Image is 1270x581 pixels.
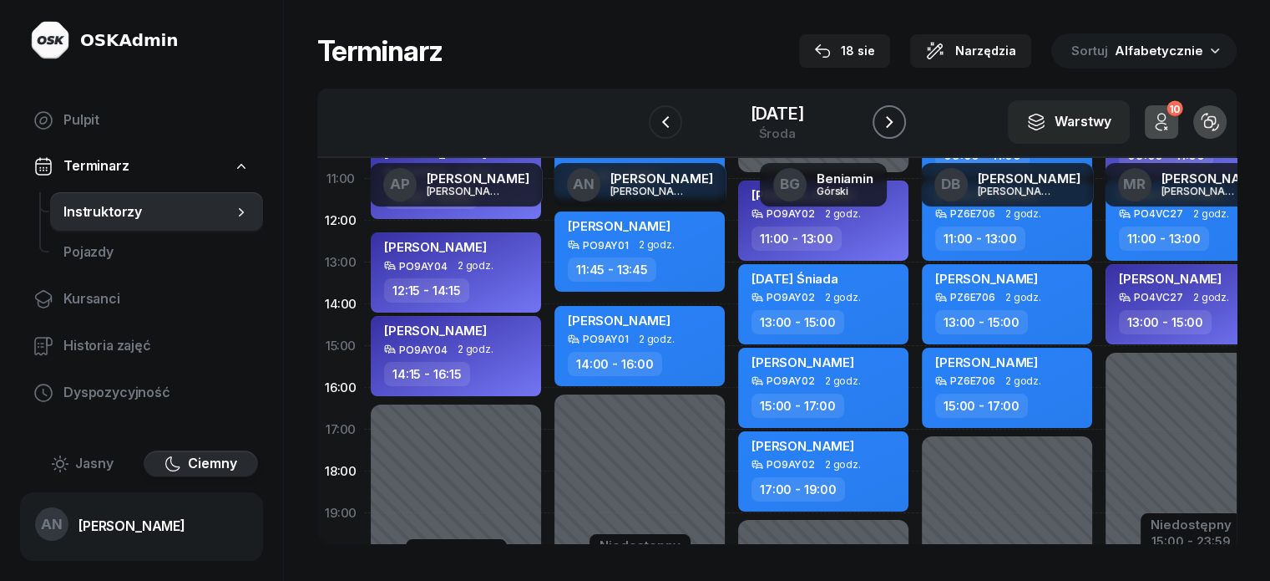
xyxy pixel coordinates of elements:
a: BGBeniaminGórski [760,163,887,206]
a: Instruktorzy [50,192,263,232]
span: [PERSON_NAME] [568,313,670,329]
span: BG [780,177,800,191]
div: 13:00 - 15:00 [1119,310,1212,334]
a: Terminarz [20,147,263,186]
span: Terminarz [63,155,129,177]
div: 12:00 [317,200,364,242]
button: Jasny [25,451,140,477]
div: [DATE] [750,105,803,122]
div: PO4VC27 [1134,292,1183,303]
span: 2 godz. [825,292,861,303]
div: 17:00 - 19:00 [751,477,845,502]
a: Pojazdy [50,232,263,273]
div: 13:00 - 15:00 [751,310,844,334]
span: 2 godz. [825,375,861,387]
span: [PERSON_NAME] [751,354,854,370]
div: środa [750,127,803,140]
span: Narzędzia [955,41,1016,61]
div: PO4VC27 [1134,208,1183,219]
button: 18 sie [799,34,890,68]
div: 11:00 [317,158,364,200]
span: 2 godz. [639,334,675,345]
div: 11:00 - 13:00 [935,227,1025,251]
span: 2 godz. [825,208,861,220]
div: 16:00 [317,367,364,409]
div: 11:00 - 13:00 [1119,227,1209,251]
div: 15:00 [317,325,364,367]
span: Alfabetycznie [1115,43,1203,59]
span: Historia zajęć [63,335,250,357]
span: Jasny [75,453,114,475]
span: 2 godz. [1193,292,1229,303]
span: Sortuj [1071,40,1111,62]
button: Niedostępny15:00 - 23:59 [1151,515,1232,552]
div: 11:45 - 13:45 [568,257,656,282]
span: 2 godz. [458,260,493,272]
div: 15:00 - 17:00 [935,394,1028,418]
button: Niedostępny16:00 - 23:59 [600,536,681,573]
div: PO9AY04 [399,261,448,272]
span: DB [941,177,960,191]
div: PO9AY04 [399,344,448,355]
span: [PERSON_NAME] [935,354,1038,370]
span: 2 godz. [639,239,675,251]
div: PO9AY01 [583,334,629,344]
span: [PERSON_NAME] [1119,271,1222,287]
span: 2 godz. [1005,375,1041,387]
span: 2 godz. [458,344,493,355]
span: Dyspozycyjność [63,382,250,404]
div: 13:00 - 15:00 [935,310,1028,334]
a: DB[PERSON_NAME][PERSON_NAME] [921,163,1094,206]
span: Pojazdy [63,242,250,263]
button: Niedostępny16:15 - 23:59 [416,541,497,578]
div: [PERSON_NAME] [427,172,529,185]
div: [PERSON_NAME] [78,519,185,533]
div: [PERSON_NAME] [610,186,691,196]
a: Historia zajęć [20,326,263,366]
div: 20:00 [317,534,364,576]
div: PZ6E706 [950,375,995,386]
span: [PERSON_NAME] [568,218,670,234]
div: 11:00 - 13:00 [751,227,842,251]
a: Kursanci [20,279,263,319]
div: 14:15 - 16:15 [384,362,470,386]
div: 14:00 [317,283,364,325]
div: OSKAdmin [80,28,178,52]
div: 15:00 - 17:00 [751,394,844,418]
span: AN [41,517,63,532]
div: [PERSON_NAME] [978,172,1080,185]
span: [PERSON_NAME] [751,438,854,454]
div: PZ6E706 [950,292,995,303]
span: [PERSON_NAME] [384,239,487,255]
div: 10 [1166,101,1182,117]
div: [PERSON_NAME] [978,186,1058,196]
a: AN[PERSON_NAME][PERSON_NAME] [554,163,726,206]
div: [PERSON_NAME] [610,172,713,185]
span: 2 godz. [825,459,861,471]
span: Instruktorzy [63,201,233,223]
div: PZ6E706 [950,208,995,219]
div: PO9AY02 [767,208,815,219]
div: Niedostępny [1151,518,1232,531]
span: AP [390,177,410,191]
button: Narzędzia [910,34,1031,68]
button: Warstwy [1008,100,1130,144]
a: Pulpit [20,100,263,140]
div: Niedostępny [600,539,681,552]
span: [PERSON_NAME] [935,271,1038,287]
div: 19:00 [317,492,364,534]
div: PO9AY02 [767,375,815,386]
span: Pulpit [63,110,250,131]
button: Ciemny [144,451,259,477]
div: Warstwy [1026,111,1111,133]
img: logo-light@2x.png [30,20,70,60]
div: 13:00 [317,242,364,283]
span: [PERSON_NAME] [384,323,487,339]
div: 18:00 [317,451,364,492]
button: Sortuj Alfabetycznie [1051,33,1237,69]
a: Dyspozycyjność [20,373,263,413]
div: Beniamin [817,172,873,185]
span: 2 godz. [1193,208,1229,220]
div: [PERSON_NAME] [427,186,507,196]
div: 18 sie [814,41,875,61]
